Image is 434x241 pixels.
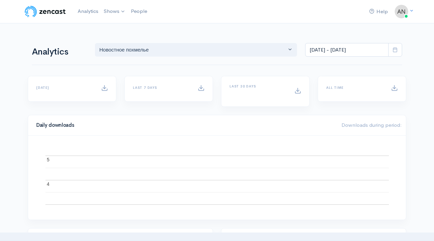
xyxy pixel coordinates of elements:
h6: Last 30 days [230,84,286,88]
text: 5 [47,157,50,162]
h1: Analytics [32,47,87,57]
img: ZenCast Logo [24,5,67,18]
text: 4 [47,181,50,186]
img: ... [395,5,408,18]
h6: [DATE] [36,86,93,89]
button: Новостное похмелье [95,43,297,57]
a: Analytics [75,4,101,19]
h6: All time [326,86,383,89]
a: Help [367,4,391,19]
svg: A chart. [36,144,398,212]
h6: Last 7 days [133,86,190,89]
h4: Daily downloads [36,122,333,128]
a: People [128,4,150,19]
a: Shows [101,4,128,19]
div: Новостное похмелье [99,46,287,54]
input: analytics date range selector [305,43,389,57]
span: Downloads during period: [341,122,402,128]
